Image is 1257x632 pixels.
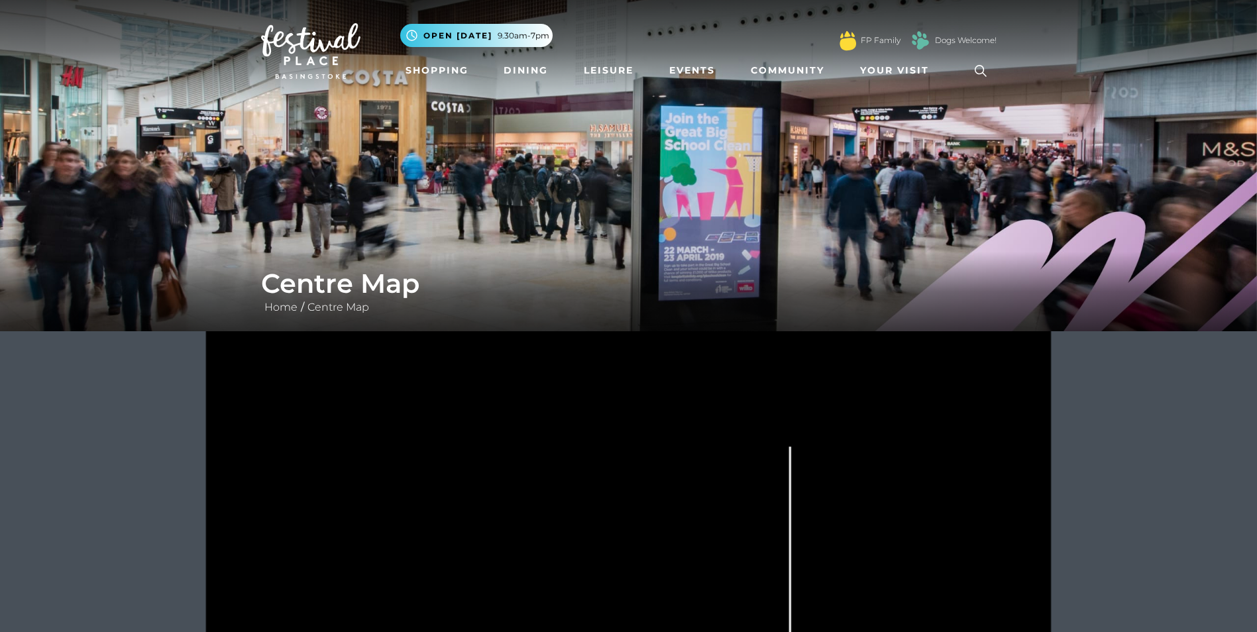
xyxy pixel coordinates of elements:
[251,268,1007,315] div: /
[855,58,941,83] a: Your Visit
[664,58,720,83] a: Events
[423,30,492,42] span: Open [DATE]
[400,58,474,83] a: Shopping
[860,64,929,78] span: Your Visit
[261,268,997,299] h1: Centre Map
[935,34,997,46] a: Dogs Welcome!
[498,30,549,42] span: 9.30am-7pm
[400,24,553,47] button: Open [DATE] 9.30am-7pm
[578,58,639,83] a: Leisure
[261,23,360,79] img: Festival Place Logo
[498,58,553,83] a: Dining
[861,34,901,46] a: FP Family
[304,301,372,313] a: Centre Map
[261,301,301,313] a: Home
[745,58,830,83] a: Community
